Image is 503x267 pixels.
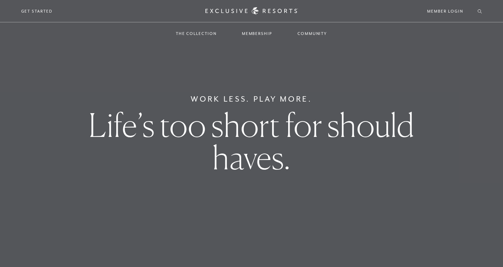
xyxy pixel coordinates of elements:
a: Membership [235,23,279,44]
a: The Collection [169,23,224,44]
h6: Work Less. Play More. [191,93,312,105]
a: Community [290,23,334,44]
a: Member Login [427,8,463,14]
a: Get Started [21,8,53,14]
h1: Life’s too short for should haves. [88,109,415,174]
